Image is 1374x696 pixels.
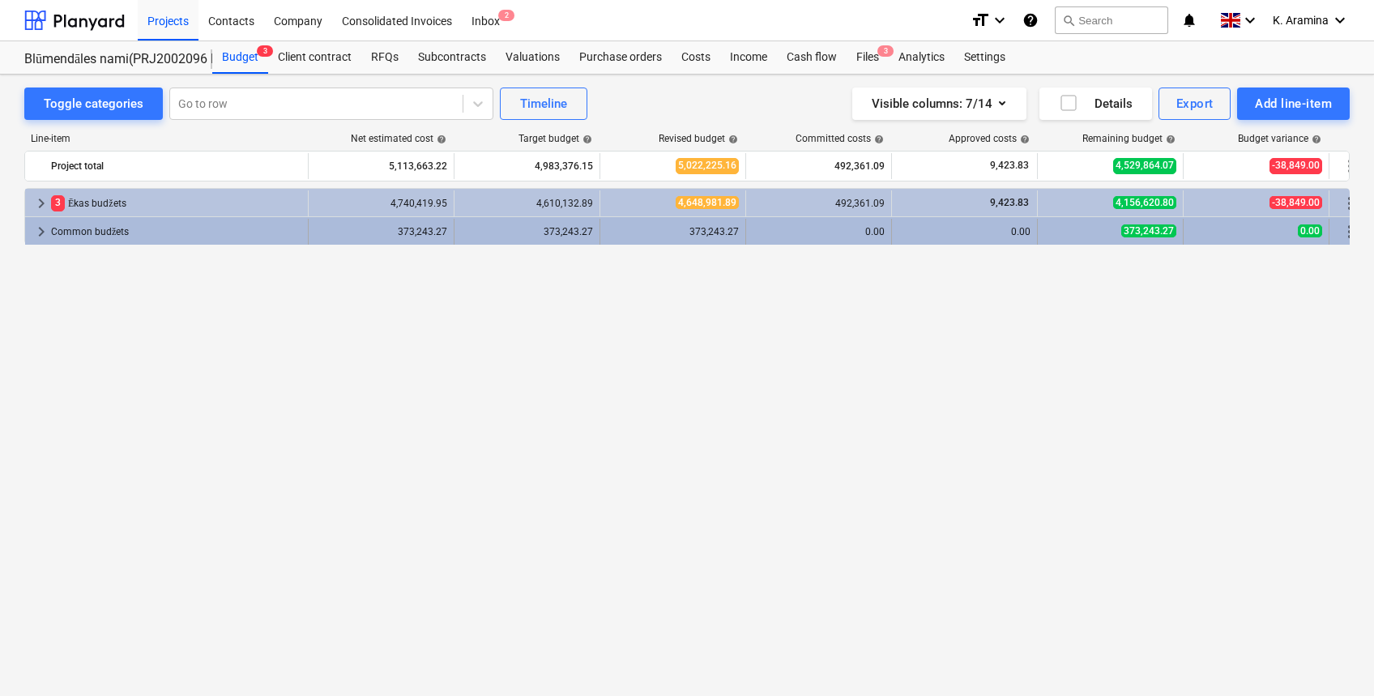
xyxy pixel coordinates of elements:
a: RFQs [361,41,408,74]
span: More actions [1340,222,1359,241]
button: Search [1055,6,1168,34]
span: 9,423.83 [988,197,1030,208]
span: help [1308,135,1321,144]
span: 2 [498,10,514,21]
div: 4,983,376.15 [461,153,593,179]
span: 3 [51,195,65,211]
span: K. Aramina [1273,14,1329,27]
a: Analytics [889,41,954,74]
div: Committed costs [796,133,884,144]
div: Approved costs [949,133,1030,144]
button: Export [1159,88,1231,120]
iframe: Chat Widget [1293,618,1374,696]
div: 492,361.09 [753,153,885,179]
span: 4,529,864.07 [1113,158,1176,173]
span: 3 [257,45,273,57]
div: 4,740,419.95 [315,198,447,209]
button: Add line-item [1237,88,1350,120]
div: Timeline [520,93,567,114]
span: keyboard_arrow_right [32,222,51,241]
a: Subcontracts [408,41,496,74]
div: 5,113,663.22 [315,153,447,179]
a: Cash flow [777,41,847,74]
i: keyboard_arrow_down [990,11,1009,30]
span: 5,022,225.16 [676,158,739,173]
i: notifications [1181,11,1197,30]
span: 4,156,620.80 [1113,196,1176,209]
button: Visible columns:7/14 [852,88,1026,120]
span: 373,243.27 [1121,224,1176,237]
i: keyboard_arrow_down [1330,11,1350,30]
span: help [433,135,446,144]
div: Revised budget [659,133,738,144]
div: Files [847,41,889,74]
div: Common budžets [51,219,301,245]
a: Income [720,41,777,74]
a: Files3 [847,41,889,74]
span: 0.00 [1298,224,1322,237]
span: -38,849.00 [1269,158,1322,173]
span: keyboard_arrow_right [32,194,51,213]
div: Project total [51,153,301,179]
div: 373,243.27 [315,226,447,237]
div: 373,243.27 [461,226,593,237]
span: More actions [1340,156,1359,176]
div: 0.00 [898,226,1030,237]
span: 9,423.83 [988,159,1030,173]
button: Timeline [500,88,587,120]
span: help [1017,135,1030,144]
button: Toggle categories [24,88,163,120]
span: search [1062,14,1075,27]
span: 4,648,981.89 [676,196,739,209]
div: Budget [212,41,268,74]
div: Budget variance [1238,133,1321,144]
a: Valuations [496,41,570,74]
span: More actions [1340,194,1359,213]
div: Remaining budget [1082,133,1176,144]
a: Client contract [268,41,361,74]
div: Net estimated cost [351,133,446,144]
div: Target budget [518,133,592,144]
a: Settings [954,41,1015,74]
span: help [579,135,592,144]
i: keyboard_arrow_down [1240,11,1260,30]
a: Budget3 [212,41,268,74]
div: Toggle categories [44,93,143,114]
span: help [1163,135,1176,144]
span: help [871,135,884,144]
button: Details [1039,88,1152,120]
a: Costs [672,41,720,74]
span: help [725,135,738,144]
div: Ēkas budžets [51,190,301,216]
a: Purchase orders [570,41,672,74]
div: Visible columns : 7/14 [872,93,1007,114]
div: Blūmendāles nami(PRJ2002096 Prūšu 3 kārta) - 2601984 [24,51,193,68]
div: Add line-item [1255,93,1332,114]
span: -38,849.00 [1269,196,1322,209]
div: 492,361.09 [753,198,885,209]
div: Details [1059,93,1133,114]
div: 373,243.27 [607,226,739,237]
span: 3 [877,45,894,57]
div: Line-item [24,133,308,144]
div: 4,610,132.89 [461,198,593,209]
i: Knowledge base [1022,11,1039,30]
i: format_size [971,11,990,30]
div: Export [1176,93,1214,114]
div: 0.00 [753,226,885,237]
